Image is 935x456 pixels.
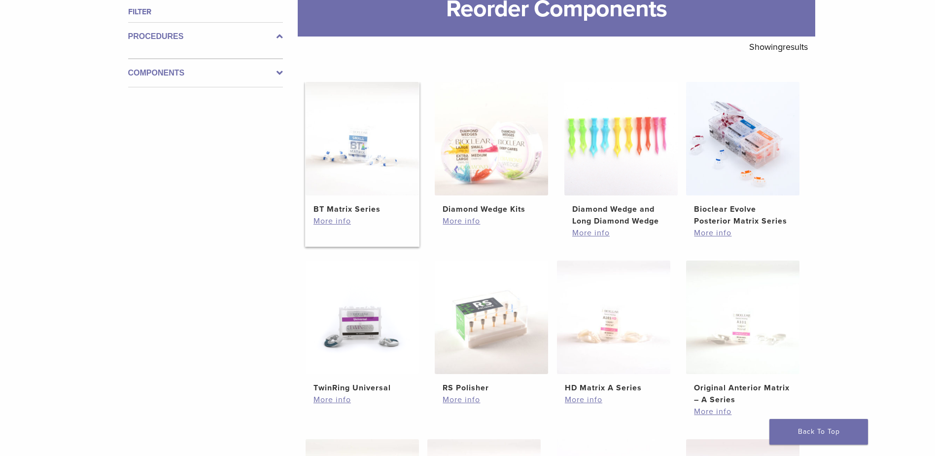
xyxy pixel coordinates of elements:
[313,203,411,215] h2: BT Matrix Series
[305,82,420,215] a: BT Matrix SeriesBT Matrix Series
[564,82,679,227] a: Diamond Wedge and Long Diamond WedgeDiamond Wedge and Long Diamond Wedge
[434,261,549,394] a: RS PolisherRS Polisher
[565,394,662,406] a: More info
[443,394,540,406] a: More info
[686,82,799,195] img: Bioclear Evolve Posterior Matrix Series
[434,82,549,215] a: Diamond Wedge KitsDiamond Wedge Kits
[128,67,283,79] label: Components
[686,261,799,374] img: Original Anterior Matrix - A Series
[128,6,283,18] h4: Filter
[435,261,548,374] img: RS Polisher
[686,261,800,406] a: Original Anterior Matrix - A SeriesOriginal Anterior Matrix – A Series
[694,406,792,418] a: More info
[769,419,868,445] a: Back To Top
[435,82,548,195] img: Diamond Wedge Kits
[313,215,411,227] a: More info
[306,82,419,195] img: BT Matrix Series
[443,382,540,394] h2: RS Polisher
[694,382,792,406] h2: Original Anterior Matrix – A Series
[694,227,792,239] a: More info
[556,261,671,394] a: HD Matrix A SeriesHD Matrix A Series
[694,203,792,227] h2: Bioclear Evolve Posterior Matrix Series
[564,82,678,195] img: Diamond Wedge and Long Diamond Wedge
[306,261,419,374] img: TwinRing Universal
[128,31,283,42] label: Procedures
[313,394,411,406] a: More info
[686,82,800,227] a: Bioclear Evolve Posterior Matrix SeriesBioclear Evolve Posterior Matrix Series
[565,382,662,394] h2: HD Matrix A Series
[443,215,540,227] a: More info
[313,382,411,394] h2: TwinRing Universal
[443,203,540,215] h2: Diamond Wedge Kits
[749,37,808,57] p: Showing results
[557,261,670,374] img: HD Matrix A Series
[305,261,420,394] a: TwinRing UniversalTwinRing Universal
[572,227,670,239] a: More info
[572,203,670,227] h2: Diamond Wedge and Long Diamond Wedge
